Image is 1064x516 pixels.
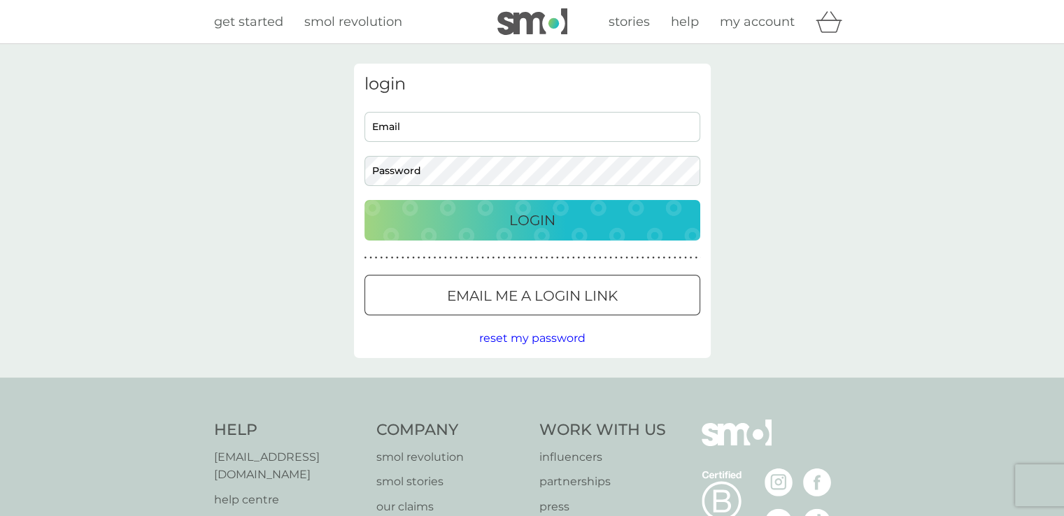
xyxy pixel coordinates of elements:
p: ● [402,255,404,261]
p: ● [434,255,437,261]
p: ● [396,255,399,261]
a: help [671,12,699,32]
p: ● [380,255,383,261]
span: smol revolution [304,14,402,29]
p: ● [503,255,506,261]
p: ● [455,255,457,261]
a: my account [720,12,795,32]
p: ● [551,255,553,261]
p: ● [620,255,623,261]
p: ● [460,255,463,261]
p: ● [465,255,468,261]
p: ● [593,255,596,261]
a: get started [214,12,283,32]
a: help centre [214,491,363,509]
a: our claims [376,498,525,516]
p: ● [364,255,367,261]
p: ● [604,255,607,261]
p: ● [497,255,500,261]
p: ● [679,255,681,261]
img: smol [497,8,567,35]
p: ● [375,255,378,261]
p: Login [509,209,555,231]
p: ● [663,255,666,261]
p: ● [641,255,644,261]
h4: Company [376,420,525,441]
p: ● [428,255,431,261]
a: smol stories [376,473,525,491]
img: visit the smol Facebook page [803,468,831,496]
p: ● [631,255,634,261]
span: reset my password [479,331,586,345]
p: ● [391,255,394,261]
p: ● [439,255,441,261]
p: ● [423,255,425,261]
a: press [539,498,666,516]
button: Login [364,200,700,241]
p: ● [583,255,586,261]
p: ● [530,255,532,261]
p: ● [578,255,581,261]
p: ● [690,255,693,261]
p: ● [599,255,602,261]
p: ● [444,255,447,261]
img: visit the smol Instagram page [765,468,793,496]
span: my account [720,14,795,29]
h3: login [364,74,700,94]
p: ● [418,255,420,261]
a: partnerships [539,473,666,491]
p: ● [695,255,697,261]
p: ● [519,255,522,261]
img: smol [702,420,772,467]
h4: Help [214,420,363,441]
p: ● [562,255,565,261]
p: ● [684,255,687,261]
p: ● [636,255,639,261]
p: ● [513,255,516,261]
span: stories [609,14,650,29]
a: stories [609,12,650,32]
a: smol revolution [304,12,402,32]
p: ● [471,255,474,261]
p: ● [674,255,676,261]
p: ● [385,255,388,261]
p: ● [540,255,543,261]
p: ● [524,255,527,261]
p: ● [508,255,511,261]
a: [EMAIL_ADDRESS][DOMAIN_NAME] [214,448,363,484]
p: ● [668,255,671,261]
span: help [671,14,699,29]
p: ● [450,255,453,261]
p: ● [487,255,490,261]
p: ● [412,255,415,261]
p: ● [658,255,660,261]
a: influencers [539,448,666,466]
p: ● [546,255,548,261]
p: ● [588,255,591,261]
p: ● [652,255,655,261]
p: ● [476,255,479,261]
a: smol revolution [376,448,525,466]
p: ● [647,255,650,261]
button: reset my password [479,329,586,347]
p: ● [567,255,569,261]
p: ● [492,255,495,261]
p: ● [556,255,559,261]
p: ● [481,255,484,261]
p: ● [572,255,575,261]
h4: Work With Us [539,420,666,441]
p: ● [615,255,618,261]
p: ● [535,255,538,261]
p: ● [369,255,372,261]
p: Email me a login link [447,285,618,307]
p: ● [625,255,628,261]
button: Email me a login link [364,275,700,315]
